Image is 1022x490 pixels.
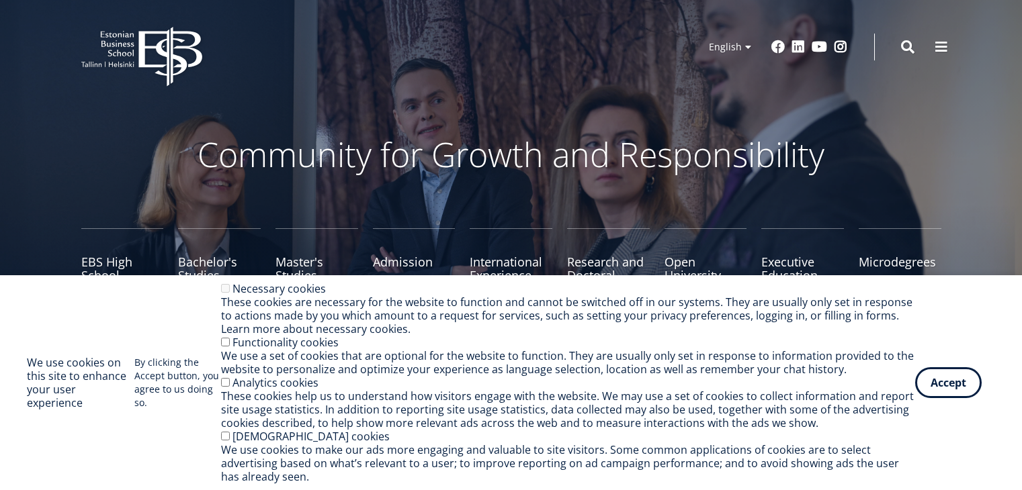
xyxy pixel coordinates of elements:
[761,228,844,295] a: Executive Education
[232,429,390,444] label: [DEMOGRAPHIC_DATA] cookies
[567,228,650,295] a: Research and Doctoral Studies
[221,295,915,336] div: These cookies are necessary for the website to function and cannot be switched off in our systems...
[373,228,456,295] a: Admission
[275,228,358,295] a: Master's Studies
[81,228,164,295] a: EBS High School
[27,356,134,409] h2: We use cookies on this site to enhance your user experience
[665,228,747,295] a: Open University
[221,349,915,376] div: We use a set of cookies that are optional for the website to function. They are usually only set ...
[812,40,827,54] a: Youtube
[221,443,915,483] div: We use cookies to make our ads more engaging and valuable to site visitors. Some common applicati...
[221,389,915,430] div: These cookies help us to understand how visitors engage with the website. We may use a set of coo...
[178,228,261,295] a: Bachelor's Studies
[155,134,867,175] p: Community for Growth and Responsibility
[859,228,941,295] a: Microdegrees
[771,40,785,54] a: Facebook
[232,281,326,296] label: Necessary cookies
[232,335,339,350] label: Functionality cookies
[134,356,221,409] p: By clicking the Accept button, you agree to us doing so.
[232,375,318,390] label: Analytics cookies
[792,40,805,54] a: Linkedin
[470,228,552,295] a: International Experience
[915,367,982,398] button: Accept
[834,40,847,54] a: Instagram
